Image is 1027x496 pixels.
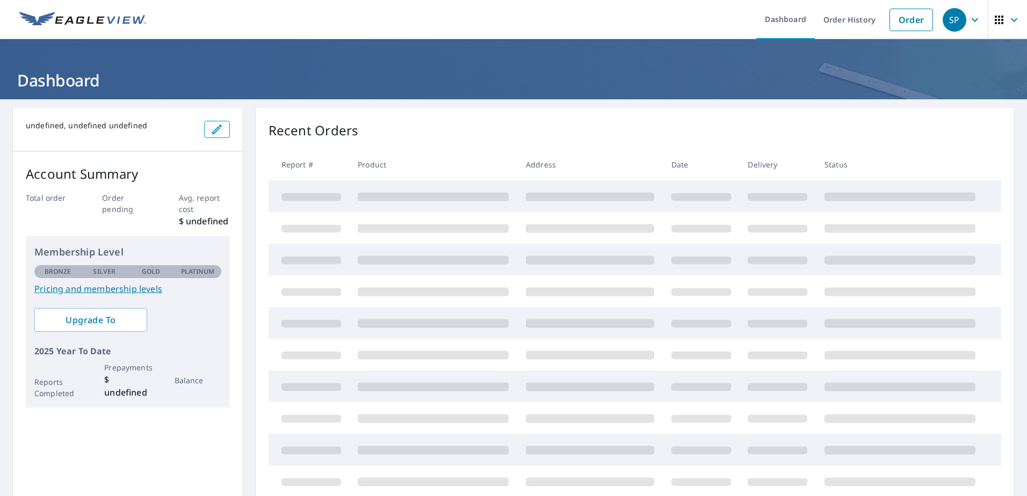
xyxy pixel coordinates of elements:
span: Upgrade To [43,314,139,326]
a: Upgrade To [34,308,147,332]
p: $ undefined [179,215,230,228]
p: Account Summary [26,164,230,184]
a: Order [889,9,933,31]
p: $ undefined [104,373,151,399]
p: Order pending [102,192,153,215]
p: Reports Completed [34,376,81,399]
p: Total order [26,192,77,203]
p: Recent Orders [269,121,359,140]
th: Product [349,149,517,180]
a: Pricing and membership levels [34,282,221,295]
p: Balance [175,375,221,386]
p: Prepayments [104,362,151,373]
p: Avg. report cost [179,192,230,215]
p: undefined, undefined undefined [26,121,196,130]
th: Report # [269,149,350,180]
h1: Dashboard [13,69,1014,91]
p: Silver [93,267,115,276]
th: Address [517,149,663,180]
p: 2025 Year To Date [34,345,221,358]
p: Platinum [181,267,215,276]
p: Gold [142,267,160,276]
div: SP [943,8,966,32]
p: Bronze [45,267,71,276]
th: Date [663,149,740,180]
th: Status [816,149,984,180]
img: EV Logo [19,12,146,28]
p: Membership Level [34,245,221,259]
th: Delivery [739,149,816,180]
